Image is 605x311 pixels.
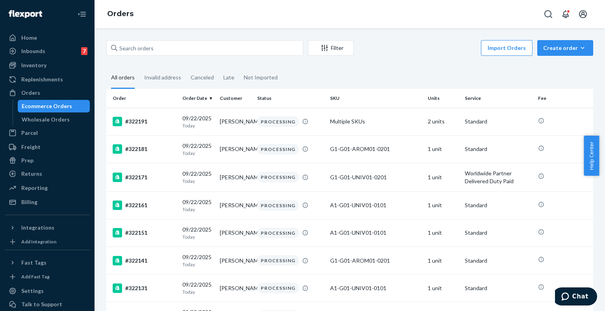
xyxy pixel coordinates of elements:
[101,3,140,26] ol: breadcrumbs
[223,67,234,88] div: Late
[5,127,90,139] a: Parcel
[5,298,90,311] button: Talk to Support
[5,285,90,297] a: Settings
[21,129,38,137] div: Parcel
[182,114,213,129] div: 09/22/2025
[182,198,213,213] div: 09/22/2025
[21,287,44,295] div: Settings
[308,40,354,56] button: Filter
[257,283,299,293] div: PROCESSING
[5,73,90,86] a: Replenishments
[330,173,421,181] div: G1-G01-UNIV01-0201
[425,89,462,108] th: Units
[182,289,213,295] p: Today
[182,281,213,295] div: 09/22/2025
[74,6,90,22] button: Close Navigation
[257,255,299,266] div: PROCESSING
[21,224,54,232] div: Integrations
[217,163,254,191] td: [PERSON_NAME]
[107,9,134,18] a: Orders
[217,191,254,219] td: [PERSON_NAME]
[182,178,213,184] p: Today
[113,201,176,210] div: #322161
[5,86,90,99] a: Orders
[462,89,534,108] th: Service
[113,144,176,154] div: #322181
[21,156,33,164] div: Prep
[21,34,37,42] div: Home
[111,67,135,89] div: All orders
[182,253,213,268] div: 09/22/2025
[21,143,41,151] div: Freight
[18,113,90,126] a: Wholesale Orders
[425,247,462,274] td: 1 unit
[254,89,327,108] th: Status
[81,47,87,55] div: 7
[21,89,40,97] div: Orders
[21,170,42,178] div: Returns
[21,61,46,69] div: Inventory
[21,273,50,280] div: Add Fast Tag
[21,184,48,192] div: Reporting
[182,234,213,240] p: Today
[191,67,214,88] div: Canceled
[540,6,556,22] button: Open Search Box
[182,226,213,240] div: 09/22/2025
[257,200,299,211] div: PROCESSING
[9,10,42,18] img: Flexport logo
[5,154,90,167] a: Prep
[22,102,72,110] div: Ecommerce Orders
[21,47,45,55] div: Inbounds
[106,89,179,108] th: Order
[465,229,531,237] p: Standard
[558,6,573,22] button: Open notifications
[465,257,531,265] p: Standard
[5,31,90,44] a: Home
[481,40,533,56] button: Import Orders
[21,75,63,83] div: Replenishments
[425,108,462,135] td: 2 units
[5,272,90,282] a: Add Fast Tag
[217,219,254,247] td: [PERSON_NAME]
[113,228,176,237] div: #322151
[257,228,299,238] div: PROCESSING
[217,108,254,135] td: [PERSON_NAME]
[465,145,531,153] p: Standard
[308,44,353,52] div: Filter
[21,198,37,206] div: Billing
[543,44,587,52] div: Create order
[21,238,56,245] div: Add Integration
[182,150,213,156] p: Today
[330,201,421,209] div: A1-G01-UNIV01-0101
[113,256,176,265] div: #322141
[182,170,213,184] div: 09/22/2025
[535,89,593,108] th: Fee
[425,163,462,191] td: 1 unit
[330,145,421,153] div: G1-G01-AROM01-0201
[5,221,90,234] button: Integrations
[220,95,251,101] div: Customer
[327,108,424,135] td: Multiple SKUs
[584,136,599,176] button: Help Center
[257,144,299,155] div: PROCESSING
[555,287,597,307] iframe: Opens a widget where you can chat to one of our agents
[5,196,90,208] a: Billing
[18,100,90,112] a: Ecommerce Orders
[257,116,299,127] div: PROCESSING
[465,284,531,292] p: Standard
[5,256,90,269] button: Fast Tags
[244,67,278,88] div: Not Imported
[182,206,213,213] p: Today
[113,173,176,182] div: #322171
[113,117,176,126] div: #322191
[330,229,421,237] div: A1-G01-UNIV01-0101
[465,118,531,125] p: Standard
[537,40,593,56] button: Create order
[217,247,254,274] td: [PERSON_NAME]
[21,259,46,267] div: Fast Tags
[5,141,90,153] a: Freight
[182,261,213,268] p: Today
[217,274,254,302] td: [PERSON_NAME]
